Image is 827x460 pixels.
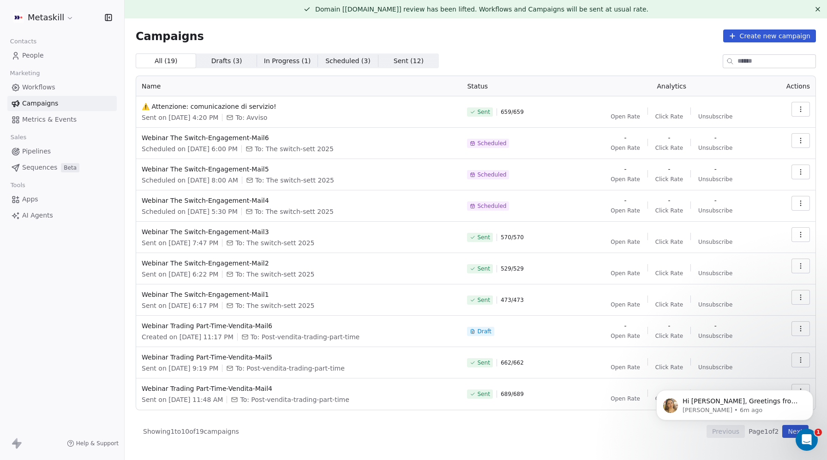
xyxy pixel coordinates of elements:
[796,429,818,451] iframe: Intercom live chat
[61,163,79,172] span: Beta
[6,178,29,192] span: Tools
[136,76,461,96] th: Name
[477,202,506,210] span: Scheduled
[501,296,524,304] span: 473 / 473
[28,12,64,24] span: Metaskill
[655,364,683,371] span: Click Rate
[611,332,640,340] span: Open Rate
[22,83,55,92] span: Workflows
[714,165,717,174] span: -
[7,192,117,207] a: Apps
[668,321,670,330] span: -
[22,51,44,60] span: People
[235,238,314,248] span: To: The switch-sett 2025
[501,265,524,272] span: 529 / 529
[577,76,766,96] th: Analytics
[141,271,177,291] div: thanks
[107,194,170,203] div: please let me know
[33,104,177,188] div: Hello [PERSON_NAME], better not. There’s a risk other contacts will receive the workflow and we’l...
[235,113,267,122] span: To: Avviso
[14,302,22,309] button: Emoji picker
[714,321,717,330] span: -
[477,296,490,304] span: Sent
[15,28,115,45] b: activate the workflow temporarily
[668,133,670,142] span: -
[44,302,51,309] button: Upload attachment
[7,188,177,216] div: Darya says…
[7,216,151,254] div: Sure. Please allow me sometime. I will run a few tests and get back shortly.​[PERSON_NAME] • 56m ago
[235,270,314,279] span: To: The switch-sett 2025
[142,207,238,216] span: Scheduled on [DATE] 5:30 PM
[142,227,456,236] span: Webinar The Switch-Engagement-Mail3
[7,208,117,223] a: AI Agents
[6,130,30,144] span: Sales
[7,48,117,63] a: People
[142,102,456,111] span: ⚠️ Attenzione: comunicazione di servizio!
[723,29,816,42] button: Create new campaign
[15,82,144,91] div: Looking forward to hearing from you!
[67,440,119,447] a: Help & Support
[611,144,640,152] span: Open Rate
[235,301,314,310] span: To: The switch-sett 2025
[235,364,344,373] span: To: Post-vendita-trading-part-time
[142,144,238,153] span: Scheduled on [DATE] 6:00 PM
[7,96,117,111] a: Campaigns
[461,76,577,96] th: Status
[255,176,334,185] span: To: The switch-sett 2025
[41,110,170,182] div: Hello [PERSON_NAME], better not. There’s a risk other contacts will receive the workflow and we’l...
[15,10,144,46] div: Thank you for sharing the details. To help us investigate, could you please ?
[22,163,57,172] span: Sequences
[6,4,24,21] button: go back
[7,216,177,271] div: Harinder says…
[158,298,173,313] button: Send a message…
[76,440,119,447] span: Help & Support
[26,5,41,20] img: Profile image for Harinder
[29,302,36,309] button: Gif picker
[655,238,683,246] span: Click Rate
[655,176,683,183] span: Click Rate
[8,283,177,298] textarea: Message…
[698,176,732,183] span: Unsubscribe
[211,56,242,66] span: Drafts ( 3 )
[142,290,456,299] span: Webinar The Switch-Engagement-Mail1
[142,238,218,248] span: Sent on [DATE] 7:47 PM
[655,270,683,277] span: Click Rate
[698,144,732,152] span: Unsubscribe
[6,66,44,80] span: Marketing
[264,56,311,66] span: In Progress ( 1 )
[143,427,239,436] span: Showing 1 to 10 of 19 campaigns
[59,302,66,309] button: Start recording
[136,29,204,42] span: Campaigns
[477,328,491,335] span: Draft
[655,301,683,308] span: Click Rate
[22,147,51,156] span: Pipelines
[7,160,117,175] a: SequencesBeta
[162,4,179,20] div: Close
[611,238,640,246] span: Open Rate
[611,176,640,183] span: Open Rate
[477,234,490,241] span: Sent
[655,113,683,120] span: Click Rate
[7,271,177,302] div: Darya says…
[142,364,218,373] span: Sent on [DATE] 9:19 PM
[477,390,490,398] span: Sent
[611,301,640,308] span: Open Rate
[668,165,670,174] span: -
[815,429,822,436] span: 1
[142,176,238,185] span: Scheduled on [DATE] 8:00 AM
[477,265,490,272] span: Sent
[142,395,223,404] span: Sent on [DATE] 11:48 AM
[22,99,58,108] span: Campaigns
[698,364,732,371] span: Unsubscribe
[13,12,24,23] img: AVATAR%20METASKILL%20-%20Colori%20Positivo.png
[501,234,524,241] span: 570 / 570
[624,321,626,330] span: -
[501,108,524,116] span: 659 / 659
[624,133,626,142] span: -
[142,332,234,342] span: Created on [DATE] 11:17 PM
[611,113,640,120] span: Open Rate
